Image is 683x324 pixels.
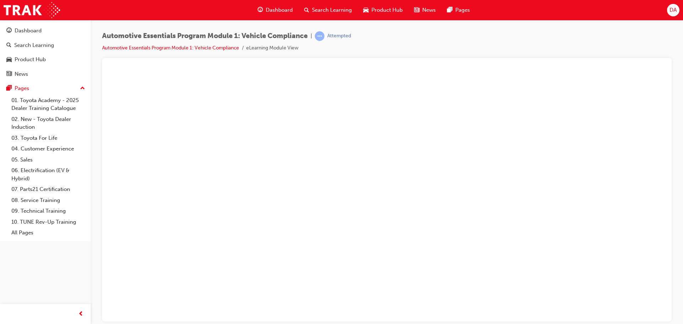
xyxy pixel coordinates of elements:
div: Attempted [327,33,351,39]
span: Automotive Essentials Program Module 1: Vehicle Compliance [102,32,308,40]
a: 09. Technical Training [9,206,88,217]
span: prev-icon [78,310,84,319]
a: 04. Customer Experience [9,143,88,154]
span: Search Learning [312,6,352,14]
span: up-icon [80,84,85,93]
a: 08. Service Training [9,195,88,206]
div: Dashboard [15,27,42,35]
a: news-iconNews [408,3,441,17]
button: Pages [3,82,88,95]
button: DashboardSearch LearningProduct HubNews [3,23,88,82]
span: guage-icon [6,28,12,34]
a: Automotive Essentials Program Module 1: Vehicle Compliance [102,45,239,51]
a: 06. Electrification (EV & Hybrid) [9,165,88,184]
button: DA [667,4,679,16]
span: search-icon [6,42,11,49]
span: learningRecordVerb_ATTEMPT-icon [315,31,324,41]
div: News [15,70,28,78]
span: DA [669,6,677,14]
a: 05. Sales [9,154,88,165]
div: Product Hub [15,55,46,64]
img: Trak [4,2,60,18]
a: News [3,68,88,81]
a: search-iconSearch Learning [298,3,358,17]
a: 03. Toyota For Life [9,133,88,144]
span: guage-icon [258,6,263,15]
a: Product Hub [3,53,88,66]
span: pages-icon [6,85,12,92]
a: car-iconProduct Hub [358,3,408,17]
div: Pages [15,84,29,92]
a: 02. New - Toyota Dealer Induction [9,114,88,133]
span: News [422,6,436,14]
span: Dashboard [266,6,293,14]
span: pages-icon [447,6,452,15]
span: | [311,32,312,40]
a: 01. Toyota Academy - 2025 Dealer Training Catalogue [9,95,88,114]
span: news-icon [6,71,12,78]
span: Pages [455,6,470,14]
a: guage-iconDashboard [252,3,298,17]
span: car-icon [6,57,12,63]
a: Dashboard [3,24,88,37]
a: All Pages [9,227,88,238]
div: Search Learning [14,41,54,49]
a: pages-iconPages [441,3,476,17]
span: news-icon [414,6,419,15]
span: search-icon [304,6,309,15]
a: Search Learning [3,39,88,52]
span: Product Hub [371,6,403,14]
span: car-icon [363,6,369,15]
li: eLearning Module View [246,44,298,52]
a: 10. TUNE Rev-Up Training [9,217,88,228]
a: 07. Parts21 Certification [9,184,88,195]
